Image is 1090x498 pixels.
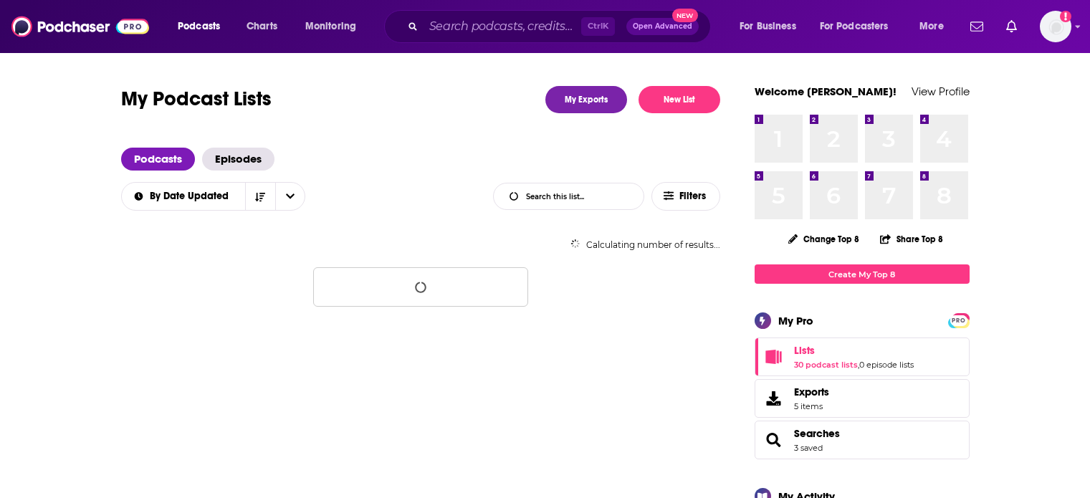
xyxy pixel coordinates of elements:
[755,337,970,376] span: Lists
[794,344,815,357] span: Lists
[313,267,528,307] button: Loading
[295,15,375,38] button: open menu
[1040,11,1071,42] span: Logged in as madeleinelbrownkensington
[424,15,581,38] input: Search podcasts, credits, & more...
[730,15,814,38] button: open menu
[965,14,989,39] a: Show notifications dropdown
[150,191,234,201] span: By Date Updated
[120,191,245,201] button: open menu
[545,86,627,113] a: My Exports
[237,15,286,38] a: Charts
[820,16,889,37] span: For Podcasters
[794,401,829,411] span: 5 items
[740,16,796,37] span: For Business
[919,16,944,37] span: More
[794,386,829,398] span: Exports
[755,264,970,284] a: Create My Top 8
[121,148,195,171] a: Podcasts
[780,230,869,248] button: Change Top 8
[794,344,914,357] a: Lists
[1000,14,1023,39] a: Show notifications dropdown
[398,10,725,43] div: Search podcasts, credits, & more...
[760,347,788,367] a: Lists
[633,23,692,30] span: Open Advanced
[811,15,909,38] button: open menu
[794,360,858,370] a: 30 podcast lists
[859,360,914,370] a: 0 episode lists
[950,315,967,326] span: PRO
[950,315,967,325] a: PRO
[679,191,708,201] span: Filters
[275,183,305,210] button: open menu
[247,16,277,37] span: Charts
[755,421,970,459] span: Searches
[1040,11,1071,42] button: Show profile menu
[794,427,840,440] a: Searches
[672,9,698,22] span: New
[202,148,274,171] a: Episodes
[912,85,970,98] a: View Profile
[245,183,275,210] button: Sort Direction
[909,15,962,38] button: open menu
[879,225,944,253] button: Share Top 8
[178,16,220,37] span: Podcasts
[858,360,859,370] span: ,
[755,379,970,418] a: Exports
[1040,11,1071,42] img: User Profile
[778,314,813,327] div: My Pro
[651,182,720,211] button: Filters
[121,182,305,211] h2: Choose List sort
[639,86,720,113] button: New List
[581,17,615,36] span: Ctrl K
[626,18,699,35] button: Open AdvancedNew
[794,443,823,453] a: 3 saved
[168,15,239,38] button: open menu
[760,388,788,408] span: Exports
[11,13,149,40] img: Podchaser - Follow, Share and Rate Podcasts
[121,86,272,113] h1: My Podcast Lists
[760,430,788,450] a: Searches
[305,16,356,37] span: Monitoring
[121,239,720,250] div: Calculating number of results...
[1060,11,1071,22] svg: Add a profile image
[755,85,897,98] a: Welcome [PERSON_NAME]!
